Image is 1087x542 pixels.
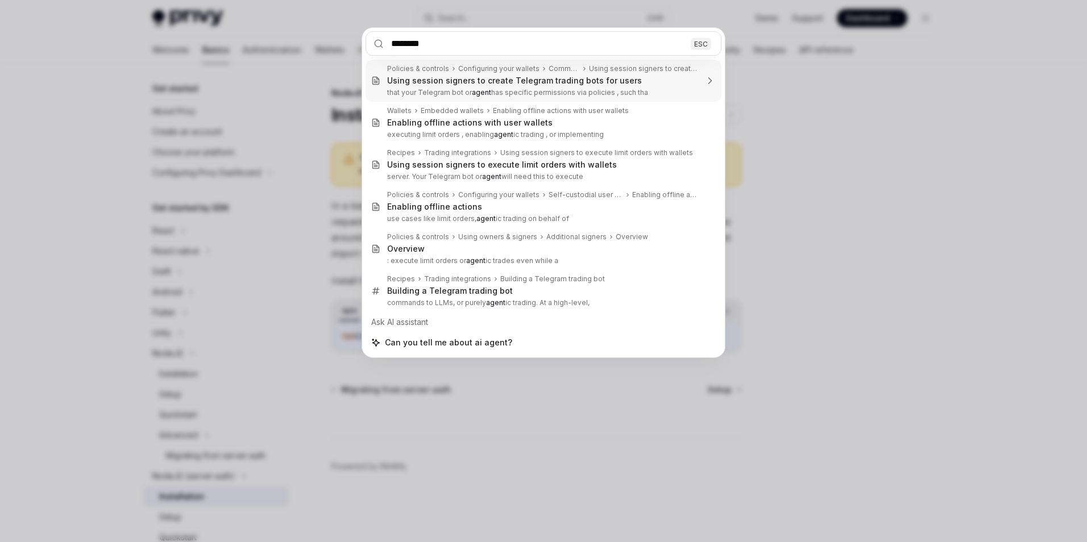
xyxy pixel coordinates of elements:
div: Recipes [387,148,415,157]
div: Configuring your wallets [458,64,540,73]
b: agent [466,256,486,265]
div: Embedded wallets [421,106,484,115]
p: commands to LLMs, or purely ic trading. At a high-level, [387,298,698,307]
div: Wallets [387,106,412,115]
div: Using session signers to create Telegram trading bots for users [387,76,642,86]
b: agent [494,130,513,139]
div: Building a Telegram trading bot [500,274,605,283]
div: Enabling offline actions with user wallets [493,106,629,115]
b: agent [482,172,501,181]
div: Enabling offline actions [387,202,482,212]
div: Policies & controls [387,64,449,73]
div: Additional signers [546,232,607,241]
b: agent [472,88,491,97]
div: Using session signers to execute limit orders with wallets [500,148,693,157]
b: agent [486,298,505,307]
div: Self-custodial user wallets [549,190,623,199]
div: Using session signers to create Telegram trading bots for users [589,64,698,73]
div: Common use cases [549,64,580,73]
span: Can you tell me about ai agent? [385,337,512,348]
p: executing limit orders , enabling ic trading , or implementing [387,130,698,139]
div: Trading integrations [424,274,491,283]
b: agent [476,214,496,223]
div: Ask AI assistant [366,312,721,332]
div: ESC [691,37,711,49]
p: server. Your Telegram bot or will need this to execute [387,172,698,181]
div: Overview [616,232,648,241]
div: Using session signers to execute limit orders with wallets [387,160,617,170]
p: that your Telegram bot or has specific permissions via policies , such tha [387,88,698,97]
div: Enabling offline actions [632,190,698,199]
div: Trading integrations [424,148,491,157]
div: Enabling offline actions with user wallets [387,118,553,128]
p: use cases like limit orders, ic trading on behalf of [387,214,698,223]
div: Building a Telegram trading bot [387,286,513,296]
div: Policies & controls [387,232,449,241]
div: Using owners & signers [458,232,537,241]
div: Configuring your wallets [458,190,540,199]
div: Recipes [387,274,415,283]
div: Policies & controls [387,190,449,199]
div: Overview [387,244,425,254]
p: : execute limit orders or ic trades even while a [387,256,698,265]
